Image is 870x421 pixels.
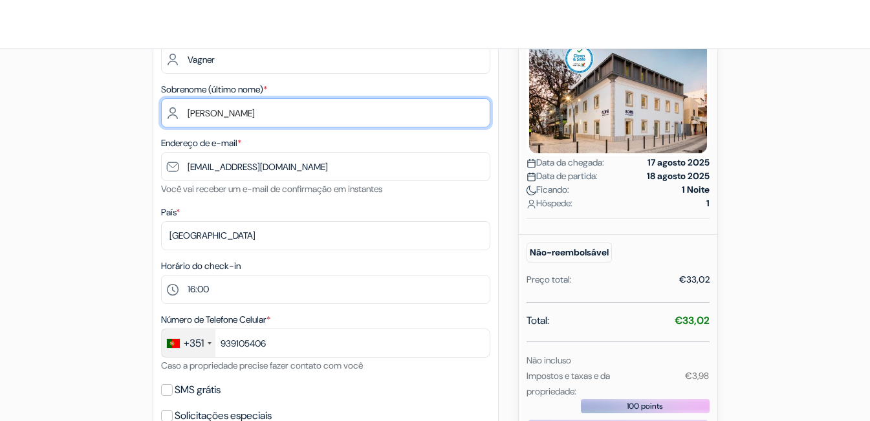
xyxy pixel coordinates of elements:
[161,329,490,358] input: 912 345 678
[16,8,160,40] img: pt.Albergues.com
[527,199,536,209] img: user_icon.svg
[161,183,382,195] small: Você vai receber um e-mail de confirmação em instantes
[184,336,204,351] div: +351
[527,172,536,182] img: calendar.svg
[527,169,598,183] span: Data de partida:
[161,98,490,127] input: Insira o último nome
[679,273,710,286] div: €33,02
[161,360,363,371] small: Caso a propriedade precise fazer contato com você
[647,156,710,169] strong: 17 agosto 2025
[161,83,267,96] label: Sobrenome (último nome)
[161,152,490,181] input: Insira seu e-mail
[527,243,612,263] small: Não-reembolsável
[161,259,241,273] label: Horário do check-in
[527,158,536,168] img: calendar.svg
[527,354,571,366] small: Não incluso
[161,313,270,327] label: Número de Telefone Celular
[647,169,710,183] strong: 18 agosto 2025
[527,183,569,197] span: Ficando:
[527,313,549,329] span: Total:
[527,156,604,169] span: Data da chegada:
[685,370,709,382] small: €3,98
[627,400,663,412] span: 100 points
[527,273,572,286] div: Preço total:
[527,197,572,210] span: Hóspede:
[527,370,610,397] small: Impostos e taxas e da propriedade:
[161,45,490,74] input: Insira o primeiro nome
[161,136,241,150] label: Endereço de e-mail
[161,206,180,219] label: País
[175,381,221,399] label: SMS grátis
[527,186,536,195] img: moon.svg
[675,314,710,327] strong: €33,02
[682,183,710,197] strong: 1 Noite
[162,329,215,357] div: Portugal: +351
[706,197,710,210] strong: 1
